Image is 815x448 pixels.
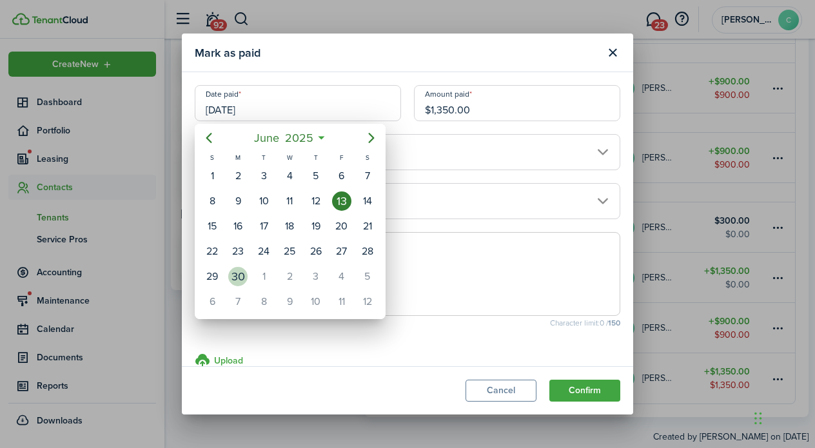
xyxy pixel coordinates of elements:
div: Friday, June 27, 2025 [332,242,351,261]
span: 2025 [282,126,316,150]
div: Monday, June 2, 2025 [228,166,248,186]
div: Friday, June 6, 2025 [332,166,351,186]
div: Tuesday, June 24, 2025 [254,242,273,261]
div: Friday, July 11, 2025 [332,292,351,311]
div: Sunday, June 1, 2025 [202,166,222,186]
div: Tuesday, June 10, 2025 [254,191,273,211]
div: Wednesday, July 2, 2025 [280,267,299,286]
div: Thursday, July 3, 2025 [306,267,326,286]
div: Sunday, June 22, 2025 [202,242,222,261]
mbsc-button: June2025 [246,126,321,150]
div: Thursday, June 12, 2025 [306,191,326,211]
div: Monday, June 23, 2025 [228,242,248,261]
mbsc-button: Next page [358,125,384,151]
span: June [251,126,282,150]
div: S [355,152,380,163]
div: Wednesday, July 9, 2025 [280,292,299,311]
div: Wednesday, June 18, 2025 [280,217,299,236]
div: Saturday, June 7, 2025 [358,166,377,186]
div: Wednesday, June 11, 2025 [280,191,299,211]
div: Saturday, June 14, 2025 [358,191,377,211]
div: T [303,152,329,163]
div: Wednesday, June 25, 2025 [280,242,299,261]
div: Saturday, July 12, 2025 [358,292,377,311]
div: Wednesday, June 4, 2025 [280,166,299,186]
div: F [329,152,355,163]
div: Thursday, June 26, 2025 [306,242,326,261]
div: Tuesday, June 3, 2025 [254,166,273,186]
div: Saturday, June 28, 2025 [358,242,377,261]
div: Friday, July 4, 2025 [332,267,351,286]
div: Tuesday, July 1, 2025 [254,267,273,286]
div: Sunday, July 6, 2025 [202,292,222,311]
div: Monday, July 7, 2025 [228,292,248,311]
div: Sunday, June 29, 2025 [202,267,222,286]
div: Monday, June 16, 2025 [228,217,248,236]
div: Thursday, June 5, 2025 [306,166,326,186]
div: M [225,152,251,163]
div: Tuesday, June 17, 2025 [254,217,273,236]
div: W [277,152,302,163]
div: T [251,152,277,163]
div: Saturday, June 21, 2025 [358,217,377,236]
div: S [199,152,225,163]
div: Sunday, June 15, 2025 [202,217,222,236]
div: Friday, June 13, 2025 [332,191,351,211]
div: Sunday, June 8, 2025 [202,191,222,211]
div: Thursday, June 19, 2025 [306,217,326,236]
div: Monday, June 30, 2025 [228,267,248,286]
div: Monday, June 9, 2025 [228,191,248,211]
div: Tuesday, July 8, 2025 [254,292,273,311]
mbsc-button: Previous page [196,125,222,151]
div: Thursday, July 10, 2025 [306,292,326,311]
div: Friday, June 20, 2025 [332,217,351,236]
div: Saturday, July 5, 2025 [358,267,377,286]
